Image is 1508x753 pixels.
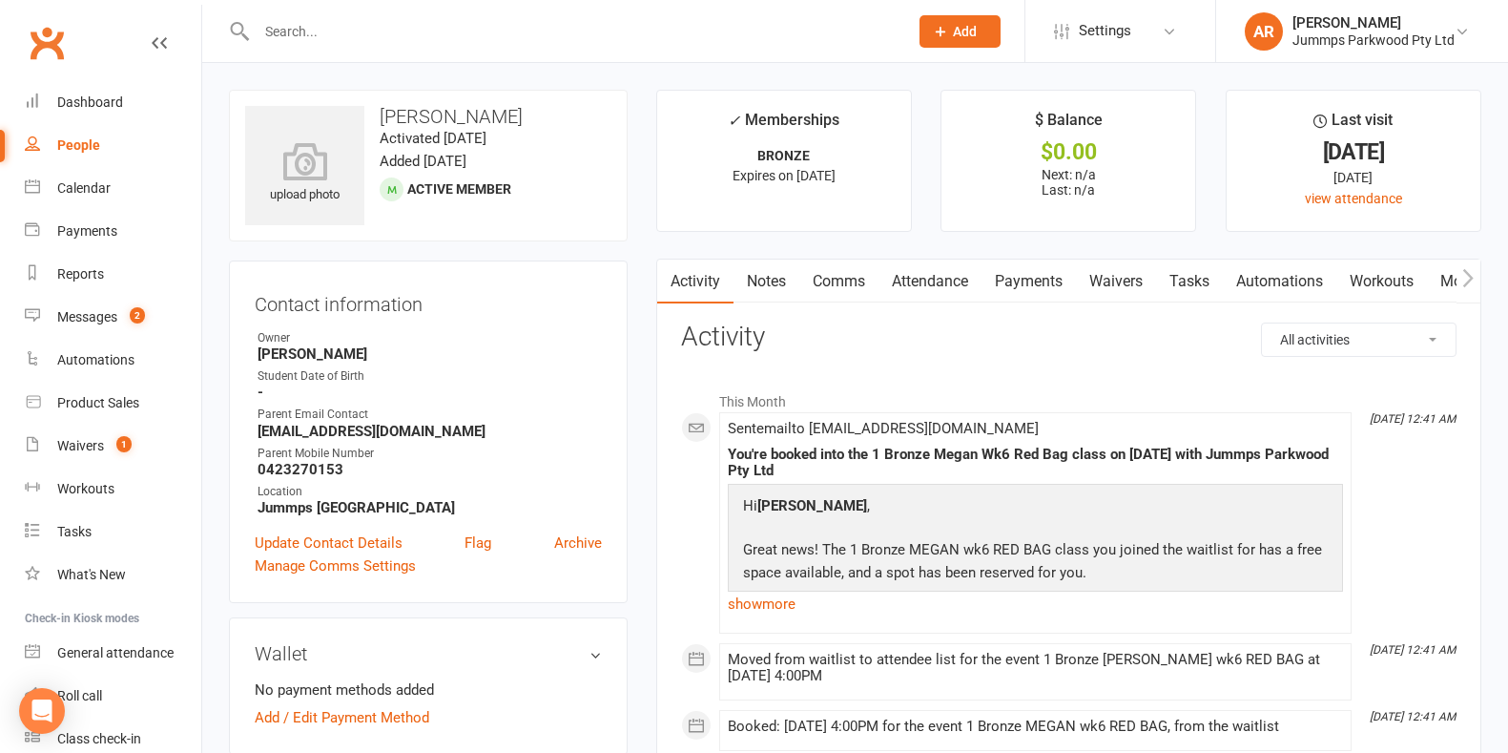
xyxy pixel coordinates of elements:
div: $ Balance [1035,108,1103,142]
p: Great news! The 1 Bronze MEGAN wk6 RED BAG class you joined the waitlist for has a free space ava... [738,538,1332,589]
a: Roll call [25,675,201,718]
div: $0.00 [959,142,1178,162]
div: Calendar [57,180,111,196]
a: General attendance kiosk mode [25,632,201,675]
div: Moved from waitlist to attendee list for the event 1 Bronze [PERSON_NAME] wk6 RED BAG at [DATE] 4... [728,652,1343,684]
li: This Month [681,382,1456,412]
input: Search... [251,18,895,45]
a: Add / Edit Payment Method [255,706,429,729]
a: Automations [25,339,201,382]
div: You're booked into the 1 Bronze Megan Wk6 Red Bag class on [DATE] with Jummps Parkwood Pty Ltd [728,447,1343,479]
span: Active member [407,181,511,197]
button: Add [919,15,1001,48]
div: [DATE] [1244,142,1463,162]
h3: Activity [681,323,1456,352]
div: People [57,137,100,153]
a: Activity [657,260,733,303]
div: Tasks [57,524,92,539]
div: Product Sales [57,395,139,410]
div: Last visit [1313,108,1393,142]
i: [DATE] 12:41 AM [1370,710,1456,723]
a: People [25,124,201,167]
div: Automations [57,352,134,367]
div: Parent Email Contact [258,406,602,424]
a: Update Contact Details [255,532,403,554]
strong: - [258,384,602,401]
span: 2 [130,307,145,324]
a: Payments [25,210,201,253]
a: Waivers 1 [25,425,201,468]
span: Add [953,24,977,39]
div: Payments [57,223,117,239]
div: Memberships [728,108,839,143]
strong: [PERSON_NAME] [258,345,602,363]
p: Hi , [738,494,1332,522]
p: Next: n/a Last: n/a [959,167,1178,198]
h3: Wallet [255,643,602,664]
h3: Contact information [255,286,602,315]
h3: [PERSON_NAME] [245,106,611,127]
a: Archive [554,532,602,554]
a: Automations [1223,260,1336,303]
a: Workouts [1336,260,1427,303]
a: Dashboard [25,81,201,124]
a: Clubworx [23,19,71,67]
div: Location [258,483,602,501]
a: view attendance [1305,191,1402,206]
a: Calendar [25,167,201,210]
div: Dashboard [57,94,123,110]
strong: [EMAIL_ADDRESS][DOMAIN_NAME] [258,423,602,440]
div: Workouts [57,481,114,496]
a: Tasks [25,511,201,554]
div: Owner [258,329,602,347]
a: Reports [25,253,201,296]
a: What's New [25,554,201,596]
div: Open Intercom Messenger [19,688,65,734]
div: [DATE] [1244,167,1463,188]
div: Messages [57,309,117,324]
span: Expires on [DATE] [733,168,836,183]
a: Payments [981,260,1076,303]
a: Messages 2 [25,296,201,339]
div: Jummps Parkwood Pty Ltd [1292,31,1455,49]
a: Waivers [1076,260,1156,303]
a: Notes [733,260,799,303]
a: Workouts [25,468,201,511]
a: show more [728,591,1343,617]
a: Product Sales [25,382,201,425]
i: ✓ [728,112,740,130]
strong: Jummps [GEOGRAPHIC_DATA] [258,499,602,516]
time: Added [DATE] [380,153,466,170]
i: [DATE] 12:41 AM [1370,412,1456,426]
div: Class check-in [57,731,141,746]
a: Tasks [1156,260,1223,303]
span: Sent email to [EMAIL_ADDRESS][DOMAIN_NAME] [728,420,1039,437]
i: [DATE] 12:41 AM [1370,643,1456,657]
a: Comms [799,260,878,303]
div: Waivers [57,438,104,453]
div: upload photo [245,142,364,205]
a: Flag [465,532,491,554]
strong: 0423270153 [258,461,602,478]
time: Activated [DATE] [380,130,486,147]
span: Settings [1079,10,1131,52]
div: AR [1245,12,1283,51]
div: Booked: [DATE] 4:00PM for the event 1 Bronze MEGAN wk6 RED BAG, from the waitlist [728,719,1343,735]
div: General attendance [57,645,174,660]
div: Reports [57,266,104,282]
li: No payment methods added [255,679,602,701]
strong: [PERSON_NAME] [757,497,867,514]
div: [PERSON_NAME] [1292,14,1455,31]
a: Manage Comms Settings [255,554,416,577]
strong: BRONZE [757,148,810,163]
div: Student Date of Birth [258,367,602,386]
span: 1 [116,436,132,452]
div: What's New [57,567,126,582]
div: Parent Mobile Number [258,445,602,463]
a: Attendance [878,260,981,303]
div: Roll call [57,688,102,703]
